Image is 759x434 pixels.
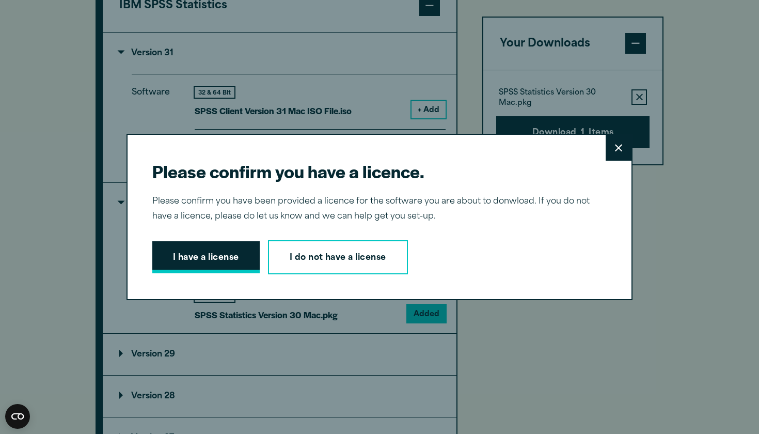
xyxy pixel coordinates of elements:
[268,240,408,274] a: I do not have a license
[152,241,260,273] button: I have a license
[152,160,598,183] h2: Please confirm you have a licence.
[5,404,30,429] div: CookieBot Widget Contents
[152,194,598,224] p: Please confirm you have been provided a licence for the software you are about to donwload. If yo...
[5,404,30,429] svg: CookieBot Widget Icon
[5,404,30,429] button: Open CMP widget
